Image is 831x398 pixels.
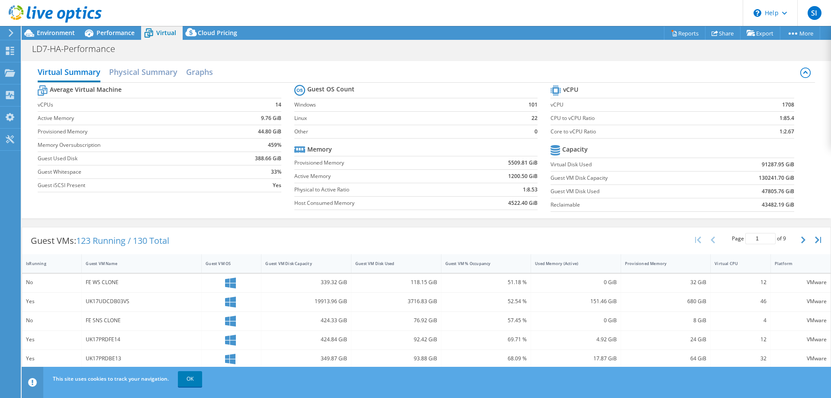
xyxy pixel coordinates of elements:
[779,127,794,136] b: 1:2.67
[26,297,77,306] div: Yes
[26,261,67,266] div: IsRunning
[26,278,77,287] div: No
[715,278,766,287] div: 12
[273,181,281,190] b: Yes
[754,9,761,17] svg: \n
[562,145,588,154] b: Capacity
[664,26,705,40] a: Reports
[268,141,281,149] b: 459%
[551,160,705,169] label: Virtual Disk Used
[50,85,122,94] b: Average Virtual Machine
[445,354,527,363] div: 68.09 %
[782,100,794,109] b: 1708
[26,354,77,363] div: Yes
[625,335,707,344] div: 24 GiB
[178,371,202,387] a: OK
[86,297,197,306] div: UK17UDCDB03VS
[355,261,427,266] div: Guest VM Disk Used
[86,316,197,325] div: FE SNS CLONE
[186,63,213,81] h2: Graphs
[307,145,332,154] b: Memory
[625,278,707,287] div: 32 GiB
[535,354,617,363] div: 17.87 GiB
[625,261,696,266] div: Provisioned Memory
[38,154,223,163] label: Guest Used Disk
[271,168,281,176] b: 33%
[551,201,705,209] label: Reclaimable
[26,335,77,344] div: Yes
[715,261,756,266] div: Virtual CPU
[759,174,794,182] b: 130241.70 GiB
[355,335,437,344] div: 92.42 GiB
[261,114,281,123] b: 9.76 GiB
[265,261,337,266] div: Guest VM Disk Capacity
[38,168,223,176] label: Guest Whitespace
[294,114,506,123] label: Linux
[38,127,223,136] label: Provisioned Memory
[294,159,461,167] label: Provisioned Memory
[528,100,538,109] b: 101
[445,335,527,344] div: 69.71 %
[355,297,437,306] div: 3716.83 GiB
[775,297,827,306] div: VMware
[535,316,617,325] div: 0 GiB
[523,185,538,194] b: 1:8.53
[37,29,75,37] span: Environment
[732,233,786,244] span: Page of
[38,181,223,190] label: Guest iSCSI Present
[780,26,820,40] a: More
[762,187,794,196] b: 47805.76 GiB
[355,354,437,363] div: 93.88 GiB
[551,174,705,182] label: Guest VM Disk Capacity
[775,316,827,325] div: VMware
[715,297,766,306] div: 46
[535,335,617,344] div: 4.92 GiB
[508,159,538,167] b: 5509.81 GiB
[775,354,827,363] div: VMware
[294,172,461,181] label: Active Memory
[535,261,606,266] div: Used Memory (Active)
[625,354,707,363] div: 64 GiB
[86,354,197,363] div: UK17PRDBE13
[76,235,169,246] span: 123 Running / 130 Total
[265,278,347,287] div: 339.32 GiB
[551,114,738,123] label: CPU to vCPU Ratio
[551,100,738,109] label: vCPU
[508,199,538,207] b: 4522.40 GiB
[535,297,617,306] div: 151.46 GiB
[265,354,347,363] div: 349.87 GiB
[265,335,347,344] div: 424.84 GiB
[206,261,247,266] div: Guest VM OS
[26,316,77,325] div: No
[258,127,281,136] b: 44.80 GiB
[255,154,281,163] b: 388.66 GiB
[445,316,527,325] div: 57.45 %
[775,335,827,344] div: VMware
[86,335,197,344] div: UK17PRDFE14
[109,63,177,81] h2: Physical Summary
[38,100,223,109] label: vCPUs
[53,375,169,382] span: This site uses cookies to track your navigation.
[156,29,176,37] span: Virtual
[38,141,223,149] label: Memory Oversubscription
[551,187,705,196] label: Guest VM Disk Used
[307,85,354,94] b: Guest OS Count
[535,278,617,287] div: 0 GiB
[22,227,178,254] div: Guest VMs:
[28,44,129,54] h1: LD7-HA-Performance
[715,354,766,363] div: 32
[715,316,766,325] div: 4
[38,114,223,123] label: Active Memory
[783,235,786,242] span: 9
[808,6,821,20] span: SI
[535,127,538,136] b: 0
[625,316,707,325] div: 8 GiB
[508,172,538,181] b: 1200.50 GiB
[275,100,281,109] b: 14
[38,63,100,82] h2: Virtual Summary
[775,261,816,266] div: Platform
[294,100,506,109] label: Windows
[265,316,347,325] div: 424.33 GiB
[551,127,738,136] label: Core to vCPU Ratio
[86,261,187,266] div: Guest VM Name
